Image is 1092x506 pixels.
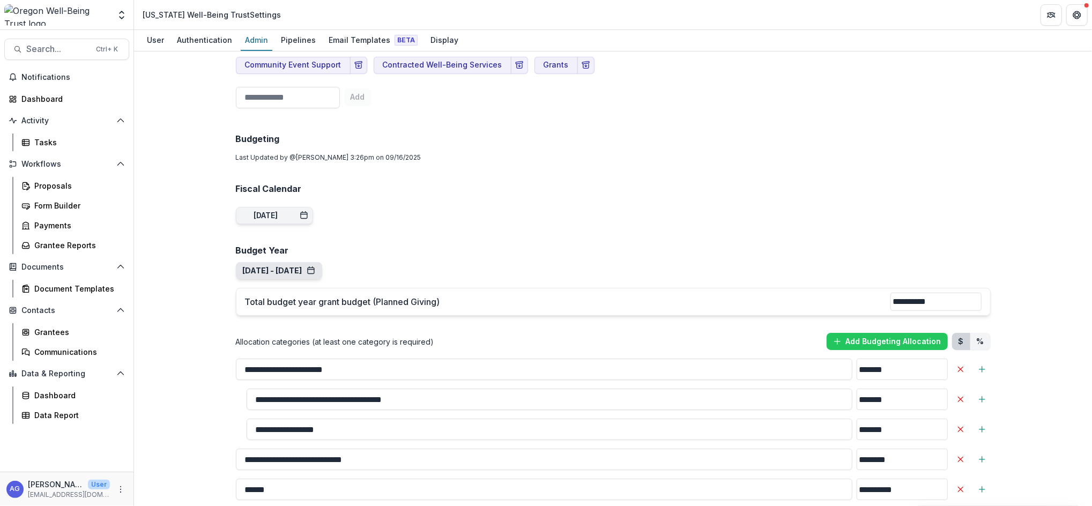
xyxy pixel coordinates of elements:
button: Notifications [4,69,129,86]
div: Authentication [173,32,236,48]
a: Grantee Reports [17,236,129,254]
button: Add Sub-Category [974,361,991,378]
button: Open entity switcher [114,4,129,26]
button: Archive Program Area [350,57,367,74]
div: Data Report [34,410,121,421]
p: [PERSON_NAME] [28,479,84,490]
div: Email Templates [324,32,422,48]
span: Data & Reporting [21,369,112,378]
input: Delete AllocationAdd Sub-Category [236,359,852,380]
span: Documents [21,263,112,272]
button: Delete Allocation [952,391,969,408]
button: Add Budgeting Allocation [827,333,948,350]
button: Add [344,89,372,106]
div: [DATE] [254,211,278,220]
button: Contracted Well-Being Services [374,57,511,74]
button: Delete Allocation [952,421,969,438]
div: Admin [241,32,272,48]
button: Search... [4,39,129,60]
button: More [114,483,127,496]
img: Oregon Well-Being Trust logo [4,4,110,26]
a: Tasks [17,133,129,151]
input: Delete AllocationAdd Sub-Category [857,359,948,380]
a: Document Templates [17,280,129,297]
button: Add Sub-Category [974,451,991,468]
div: Form Builder [34,200,121,211]
a: Dashboard [17,386,129,404]
input: Delete AllocationAdd Sub-Category [857,449,948,470]
div: Grantees [34,326,121,338]
a: Display [426,30,463,51]
span: Workflows [21,160,112,169]
input: Delete AllocationAdd Sub-Category [857,419,948,440]
p: User [88,480,110,489]
input: Delete AllocationAdd Sub-Category [857,389,948,410]
div: Asta Garmon [10,486,20,493]
input: Total budget year grant budget (Planned Giving) [890,293,982,311]
a: Payments [17,217,129,234]
button: Open Activity [4,112,129,129]
div: Pipelines [277,32,320,48]
input: Delete AllocationAdd Sub-Category [857,479,948,500]
a: Data Report [17,406,129,424]
input: Delete AllocationAdd Sub-Category [236,449,852,470]
a: Communications [17,343,129,361]
button: Archive Program Area [577,57,595,74]
button: Grants [534,57,578,74]
h2: Fiscal Calendar [236,184,991,194]
input: Delete AllocationAdd Sub-Category [236,479,852,500]
p: Last Updated by @ [PERSON_NAME] 3:26pm on 09/16/2025 [236,153,991,162]
span: Notifications [21,73,125,82]
button: Percent [970,333,991,350]
button: Open Workflows [4,155,129,173]
div: Grantee Reports [34,240,121,251]
div: Document Templates [34,283,121,294]
div: Communications [34,346,121,358]
button: Community Event Support [236,57,351,74]
p: Total budget year grant budget (Planned Giving) [245,295,890,308]
a: Proposals [17,177,129,195]
div: Proposals [34,180,121,191]
a: Dashboard [4,90,129,108]
div: Tasks [34,137,121,148]
button: Delete Allocation [952,481,969,498]
div: Dashboard [34,390,121,401]
a: Authentication [173,30,236,51]
div: [US_STATE] Well-Being Trust Settings [143,9,281,20]
a: Email Templates Beta [324,30,422,51]
button: Delete Allocation [952,361,969,378]
button: Open Documents [4,258,129,276]
a: Pipelines [277,30,320,51]
span: Activity [21,116,112,125]
nav: breadcrumb [138,7,285,23]
h2: Budget Year [236,245,991,256]
button: Open Contacts [4,302,129,319]
button: Partners [1041,4,1062,26]
span: Search... [26,44,90,54]
span: Beta [395,35,418,46]
button: Get Help [1066,4,1088,26]
button: Add Sub-Category [974,481,991,498]
input: Delete AllocationAdd Sub-Category [247,419,852,440]
button: Archive Program Area [511,57,528,74]
a: Admin [241,30,272,51]
div: Dashboard [21,93,121,105]
button: Add Sub-Category [974,421,991,438]
a: Form Builder [17,197,129,214]
div: Ctrl + K [94,43,120,55]
button: Dollars [952,333,970,350]
span: Contacts [21,306,112,315]
button: [DATE] - [DATE] [243,266,315,276]
div: User [143,32,168,48]
p: [EMAIL_ADDRESS][DOMAIN_NAME] [28,490,110,500]
button: Delete Allocation [952,451,969,468]
a: Grantees [17,323,129,341]
div: Payments [34,220,121,231]
input: Delete AllocationAdd Sub-Category [247,389,852,410]
h2: Budgeting [236,134,991,144]
p: Allocation categories (at least one category is required) [236,336,434,347]
div: Display [426,32,463,48]
a: User [143,30,168,51]
button: Add Sub-Category [974,391,991,408]
button: Open Data & Reporting [4,365,129,382]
